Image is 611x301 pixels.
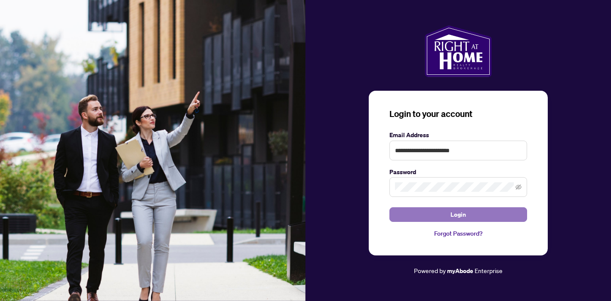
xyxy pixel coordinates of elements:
span: eye-invisible [515,184,522,190]
label: Email Address [389,130,527,140]
a: Forgot Password? [389,229,527,238]
img: ma-logo [425,25,491,77]
button: Login [389,207,527,222]
a: myAbode [447,266,473,276]
span: Login [451,208,466,221]
span: Powered by [414,267,446,274]
h3: Login to your account [389,108,527,120]
span: Enterprise [475,267,503,274]
label: Password [389,167,527,177]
